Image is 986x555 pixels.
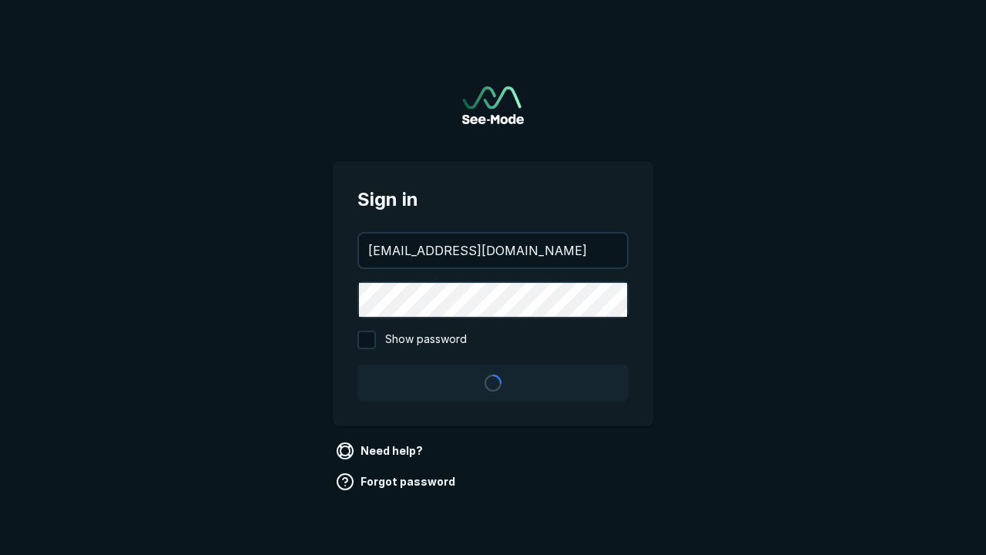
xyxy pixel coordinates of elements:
input: your@email.com [359,234,627,267]
span: Sign in [357,186,629,214]
span: Show password [385,331,467,349]
a: Forgot password [333,469,461,494]
a: Need help? [333,439,429,463]
a: Go to sign in [462,86,524,124]
img: See-Mode Logo [462,86,524,124]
